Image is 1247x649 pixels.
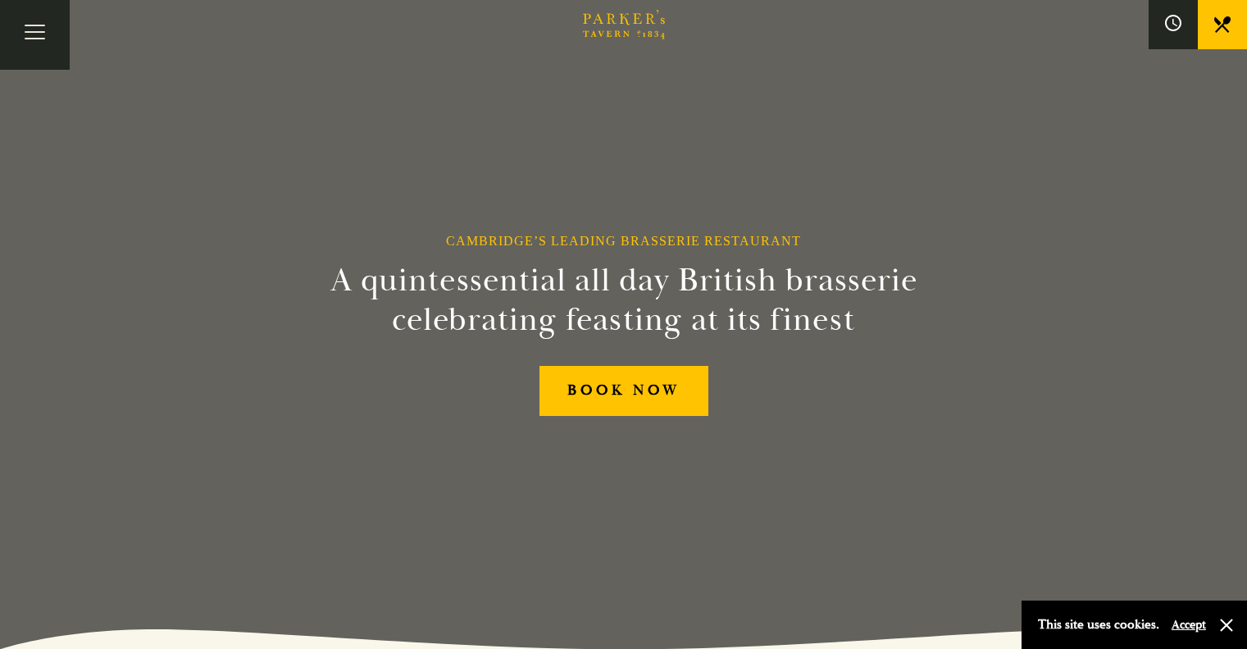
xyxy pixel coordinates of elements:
h1: Cambridge’s Leading Brasserie Restaurant [446,233,801,249]
a: BOOK NOW [539,366,708,416]
h2: A quintessential all day British brasserie celebrating feasting at its finest [250,261,998,340]
p: This site uses cookies. [1038,613,1159,637]
button: Close and accept [1218,617,1235,633]
button: Accept [1172,617,1206,633]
